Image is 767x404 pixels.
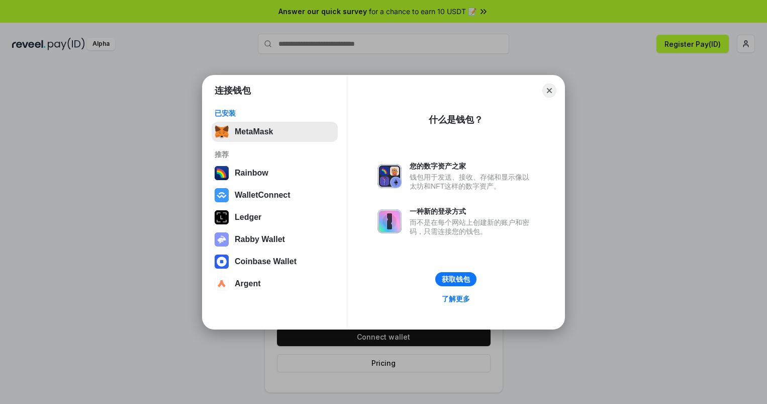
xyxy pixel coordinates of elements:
img: svg+xml,%3Csvg%20width%3D%2228%22%20height%3D%2228%22%20viewBox%3D%220%200%2028%2028%22%20fill%3D... [215,255,229,269]
div: 获取钱包 [442,275,470,284]
div: 推荐 [215,150,335,159]
div: 什么是钱包？ [429,114,483,126]
div: 而不是在每个网站上创建新的账户和密码，只需连接您的钱包。 [410,218,534,236]
button: Close [542,84,556,98]
div: 了解更多 [442,294,470,303]
img: svg+xml,%3Csvg%20width%3D%2228%22%20height%3D%2228%22%20viewBox%3D%220%200%2028%2028%22%20fill%3D... [215,188,229,202]
img: svg+xml,%3Csvg%20xmlns%3D%22http%3A%2F%2Fwww.w3.org%2F2000%2Fsvg%22%20width%3D%2228%22%20height%3... [215,210,229,224]
h1: 连接钱包 [215,85,251,97]
img: svg+xml,%3Csvg%20xmlns%3D%22http%3A%2F%2Fwww.w3.org%2F2000%2Fsvg%22%20fill%3D%22none%22%20viewBox... [377,164,402,188]
div: 钱包用于发送、接收、存储和显示像以太坊和NFT这样的数字资产。 [410,173,534,191]
div: 已安装 [215,109,335,118]
button: Coinbase Wallet [212,252,338,272]
img: svg+xml,%3Csvg%20fill%3D%22none%22%20height%3D%2233%22%20viewBox%3D%220%200%2035%2033%22%20width%... [215,125,229,139]
button: 获取钱包 [435,272,476,286]
div: 一种新的登录方式 [410,207,534,216]
button: Rainbow [212,163,338,183]
div: MetaMask [235,127,273,136]
button: Rabby Wallet [212,229,338,250]
img: svg+xml,%3Csvg%20width%3D%22120%22%20height%3D%22120%22%20viewBox%3D%220%200%20120%20120%22%20fil... [215,166,229,180]
div: 您的数字资产之家 [410,161,534,171]
div: Ledger [235,213,261,222]
div: Rabby Wallet [235,235,285,244]
img: svg+xml,%3Csvg%20xmlns%3D%22http%3A%2F%2Fwww.w3.org%2F2000%2Fsvg%22%20fill%3D%22none%22%20viewBox... [215,232,229,247]
div: Argent [235,279,261,288]
button: WalletConnect [212,185,338,205]
a: 了解更多 [436,292,476,305]
div: Rainbow [235,169,268,178]
button: Ledger [212,207,338,227]
button: Argent [212,274,338,294]
img: svg+xml,%3Csvg%20width%3D%2228%22%20height%3D%2228%22%20viewBox%3D%220%200%2028%2028%22%20fill%3D... [215,277,229,291]
img: svg+xml,%3Csvg%20xmlns%3D%22http%3A%2F%2Fwww.w3.org%2F2000%2Fsvg%22%20fill%3D%22none%22%20viewBox... [377,209,402,233]
button: MetaMask [212,122,338,142]
div: Coinbase Wallet [235,257,297,266]
div: WalletConnect [235,191,291,200]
